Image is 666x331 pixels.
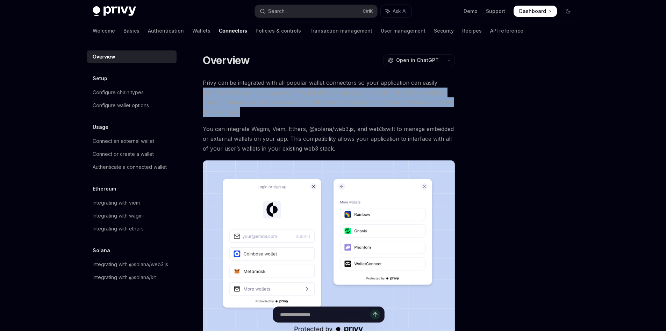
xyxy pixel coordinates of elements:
[87,196,177,209] a: Integrating with viem
[192,22,210,39] a: Wallets
[93,74,107,83] h5: Setup
[93,163,167,171] div: Authenticate a connected wallet
[93,53,115,61] div: Overview
[393,8,407,15] span: Ask AI
[519,8,546,15] span: Dashboard
[87,99,177,112] a: Configure wallet options
[268,7,288,15] div: Search...
[381,5,411,18] button: Toggle assistant panel
[87,161,177,173] a: Authenticate a connected wallet
[309,22,372,39] a: Transaction management
[87,50,177,63] a: Overview
[93,273,156,282] div: Integrating with @solana/kit
[93,150,154,158] div: Connect or create a wallet
[93,123,108,131] h5: Usage
[203,54,250,67] h1: Overview
[464,8,478,15] a: Demo
[87,209,177,222] a: Integrating with wagmi
[123,22,139,39] a: Basics
[255,5,377,18] button: Open search
[87,148,177,160] a: Connect or create a wallet
[396,57,439,64] span: Open in ChatGPT
[148,22,184,39] a: Authentication
[87,271,177,284] a: Integrating with @solana/kit
[87,86,177,99] a: Configure chain types
[203,78,455,117] span: Privy can be integrated with all popular wallet connectors so your application can easily interfa...
[563,6,574,17] button: Toggle dark mode
[381,22,425,39] a: User management
[514,6,557,17] a: Dashboard
[87,258,177,271] a: Integrating with @solana/web3.js
[87,135,177,147] a: Connect an external wallet
[434,22,454,39] a: Security
[490,22,523,39] a: API reference
[219,22,247,39] a: Connectors
[383,54,443,66] button: Open in ChatGPT
[370,310,380,319] button: Send message
[93,246,110,255] h5: Solana
[93,260,168,269] div: Integrating with @solana/web3.js
[93,101,149,110] div: Configure wallet options
[486,8,505,15] a: Support
[87,222,177,235] a: Integrating with ethers
[93,88,144,97] div: Configure chain types
[93,22,115,39] a: Welcome
[462,22,482,39] a: Recipes
[256,22,301,39] a: Policies & controls
[363,8,373,14] span: Ctrl K
[93,225,144,233] div: Integrating with ethers
[93,199,140,207] div: Integrating with viem
[93,6,136,16] img: dark logo
[93,137,154,145] div: Connect an external wallet
[93,185,116,193] h5: Ethereum
[280,307,370,322] input: Ask a question...
[93,212,144,220] div: Integrating with wagmi
[203,124,455,153] span: You can integrate Wagmi, Viem, Ethers, @solana/web3.js, and web3swift to manage embedded or exter...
